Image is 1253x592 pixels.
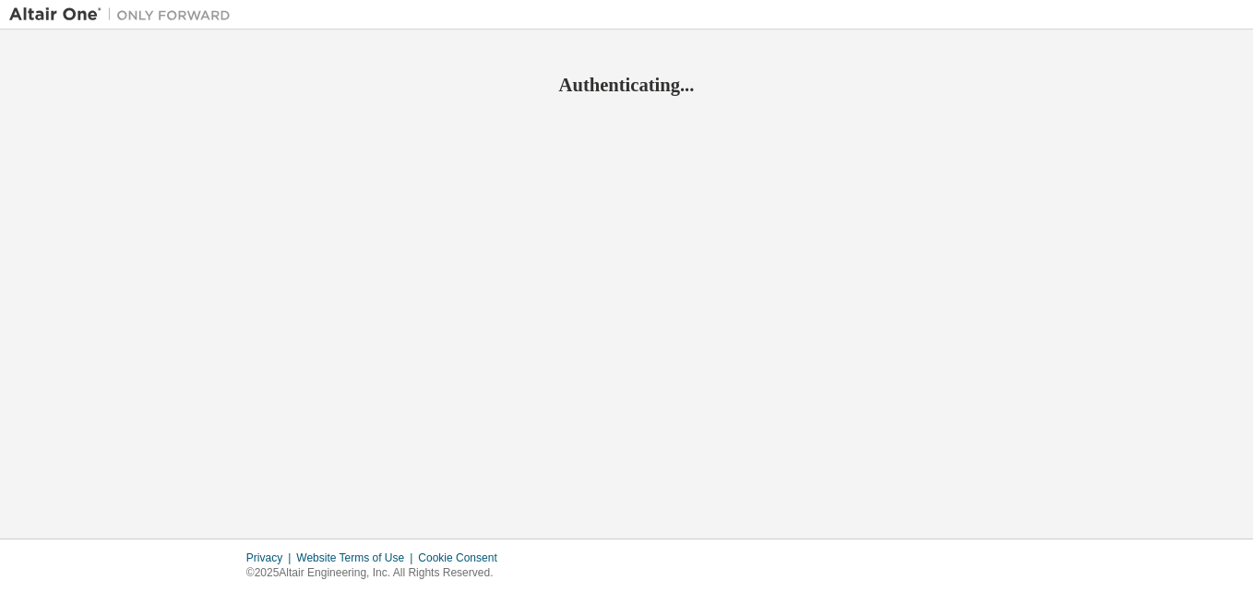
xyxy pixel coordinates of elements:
img: Altair One [9,6,240,24]
p: © 2025 Altair Engineering, Inc. All Rights Reserved. [246,565,508,581]
div: Website Terms of Use [296,551,418,565]
h2: Authenticating... [9,73,1244,97]
div: Privacy [246,551,296,565]
div: Cookie Consent [418,551,507,565]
